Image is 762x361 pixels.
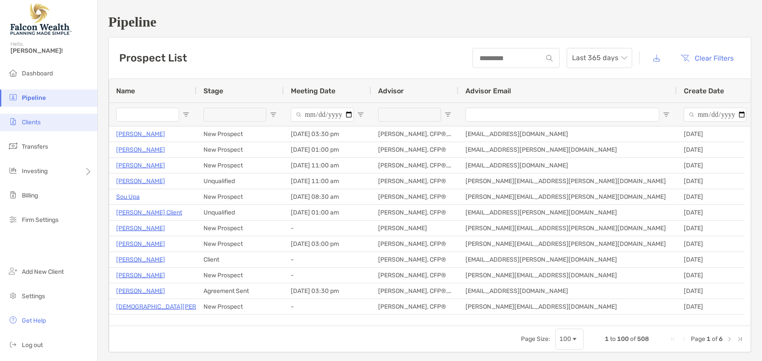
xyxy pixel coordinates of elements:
[459,174,677,189] div: [PERSON_NAME][EMAIL_ADDRESS][PERSON_NAME][DOMAIN_NAME]
[116,301,231,312] a: [DEMOGRAPHIC_DATA][PERSON_NAME]
[8,92,18,102] img: pipeline icon
[284,174,371,189] div: [DATE] 11:00 am
[22,268,64,276] span: Add New Client
[108,14,752,30] h1: Pipeline
[22,341,43,349] span: Log out
[357,111,364,118] button: Open Filter Menu
[371,174,459,189] div: [PERSON_NAME], CFP®
[116,317,165,328] p: [PERSON_NAME]
[197,205,284,220] div: Unqualified
[8,339,18,350] img: logout icon
[284,142,371,157] div: [DATE] 01:00 pm
[555,329,584,350] div: Page Size
[459,205,677,220] div: [EMAIL_ADDRESS][PERSON_NAME][DOMAIN_NAME]
[10,47,92,54] span: [PERSON_NAME]!
[22,143,48,150] span: Transfers
[10,3,72,35] img: Falcon Wealth Planning Logo
[8,141,18,151] img: transfers icon
[8,266,18,276] img: add_new_client icon
[459,236,677,252] div: [PERSON_NAME][EMAIL_ADDRESS][PERSON_NAME][DOMAIN_NAME]
[197,189,284,204] div: New Prospect
[8,290,18,301] img: settings icon
[197,142,284,157] div: New Prospect
[459,142,677,157] div: [EMAIL_ADDRESS][PERSON_NAME][DOMAIN_NAME]
[637,335,649,343] span: 508
[371,236,459,252] div: [PERSON_NAME], CFP®
[284,221,371,236] div: -
[684,108,747,122] input: Create Date Filter Input
[116,286,165,296] a: [PERSON_NAME]
[726,336,733,343] div: Next Page
[22,216,59,224] span: Firm Settings
[284,283,371,299] div: [DATE] 03:30 pm
[8,214,18,225] img: firm-settings icon
[459,268,677,283] div: [PERSON_NAME][EMAIL_ADDRESS][DOMAIN_NAME]
[459,126,677,142] div: [EMAIL_ADDRESS][DOMAIN_NAME]
[116,254,165,265] a: [PERSON_NAME]
[116,108,179,122] input: Name Filter Input
[459,189,677,204] div: [PERSON_NAME][EMAIL_ADDRESS][PERSON_NAME][DOMAIN_NAME]
[116,238,165,249] a: [PERSON_NAME]
[371,205,459,220] div: [PERSON_NAME], CFP®
[116,160,165,171] a: [PERSON_NAME]
[116,144,165,155] a: [PERSON_NAME]
[197,174,284,189] div: Unqualified
[8,190,18,200] img: billing icon
[284,268,371,283] div: -
[116,129,165,140] p: [PERSON_NAME]
[119,52,187,64] h3: Prospect List
[197,252,284,267] div: Client
[284,315,371,330] div: -
[371,142,459,157] div: [PERSON_NAME], CFP®
[22,94,46,102] span: Pipeline
[459,283,677,299] div: [EMAIL_ADDRESS][DOMAIN_NAME]
[284,299,371,314] div: -
[203,87,223,95] span: Stage
[663,111,670,118] button: Open Filter Menu
[22,317,46,324] span: Get Help
[291,108,354,122] input: Meeting Date Filter Input
[371,283,459,299] div: [PERSON_NAME], CFP®, CFA®
[116,176,165,187] p: [PERSON_NAME]
[521,335,550,343] div: Page Size:
[371,268,459,283] div: [PERSON_NAME], CFP®
[116,207,182,218] a: [PERSON_NAME] Client
[183,111,190,118] button: Open Filter Menu
[116,87,135,95] span: Name
[270,111,277,118] button: Open Filter Menu
[371,158,459,173] div: [PERSON_NAME], CFP®, CFA®
[8,315,18,325] img: get-help icon
[197,236,284,252] div: New Prospect
[284,252,371,267] div: -
[465,108,659,122] input: Advisor Email Filter Input
[572,48,627,68] span: Last 365 days
[22,192,38,199] span: Billing
[737,336,744,343] div: Last Page
[197,315,284,330] div: New Prospect
[465,87,511,95] span: Advisor Email
[707,335,710,343] span: 1
[284,126,371,142] div: [DATE] 03:30 pm
[371,252,459,267] div: [PERSON_NAME], CFP®
[116,191,140,202] a: Sou Upa
[378,87,404,95] span: Advisor
[197,283,284,299] div: Agreement Sent
[284,158,371,173] div: [DATE] 11:00 am
[197,158,284,173] div: New Prospect
[116,270,165,281] a: [PERSON_NAME]
[197,299,284,314] div: New Prospect
[197,221,284,236] div: New Prospect
[8,68,18,78] img: dashboard icon
[8,165,18,176] img: investing icon
[371,299,459,314] div: [PERSON_NAME], CFP®
[116,223,165,234] a: [PERSON_NAME]
[284,189,371,204] div: [DATE] 08:30 am
[691,335,705,343] span: Page
[605,335,609,343] span: 1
